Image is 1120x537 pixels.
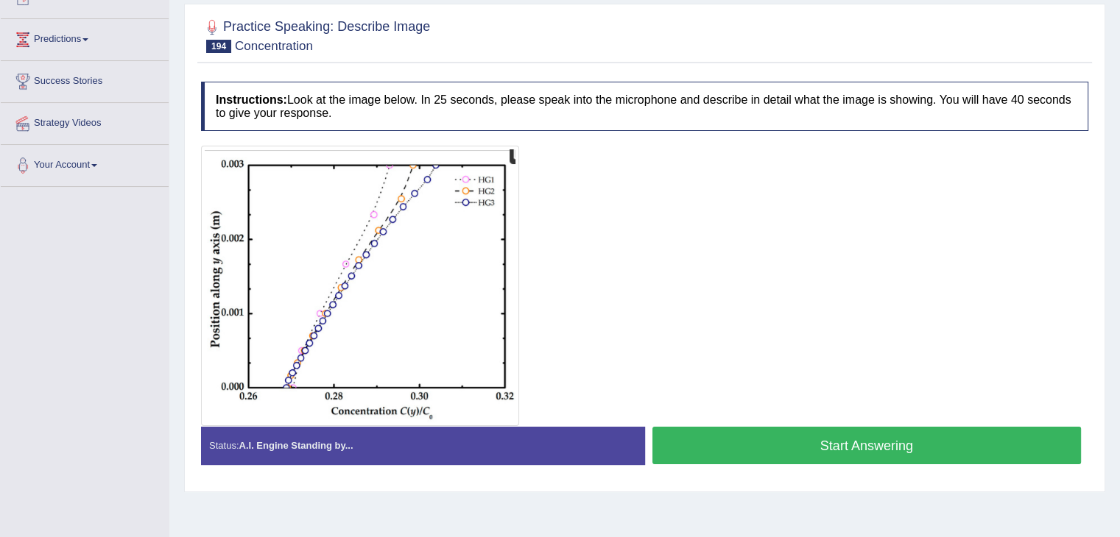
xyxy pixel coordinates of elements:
h4: Look at the image below. In 25 seconds, please speak into the microphone and describe in detail w... [201,82,1088,131]
a: Predictions [1,19,169,56]
h2: Practice Speaking: Describe Image [201,16,430,53]
small: Concentration [235,39,313,53]
button: Start Answering [652,427,1082,464]
div: Status: [201,427,645,464]
a: Success Stories [1,61,169,98]
strong: A.I. Engine Standing by... [239,440,353,451]
a: Strategy Videos [1,103,169,140]
span: 194 [206,40,231,53]
b: Instructions: [216,93,287,106]
a: Your Account [1,145,169,182]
